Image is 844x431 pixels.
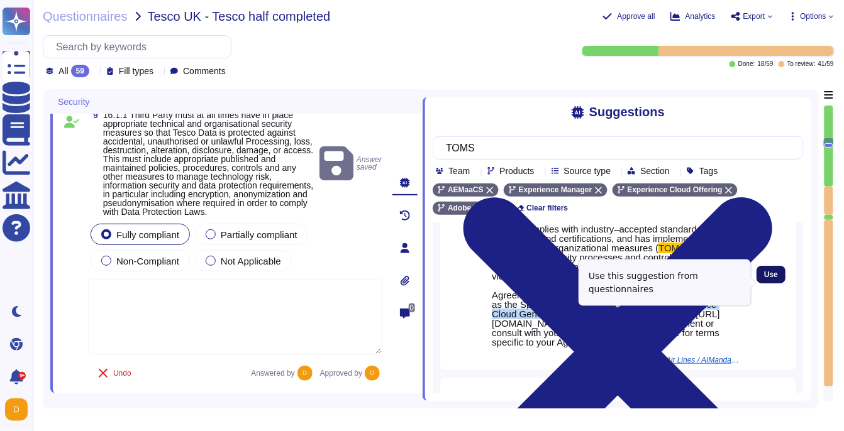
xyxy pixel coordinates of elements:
span: Tesco UK - Tesco half completed [148,10,331,23]
input: Search by keywords [440,137,791,159]
button: Approve all [602,11,655,21]
span: Fill types [119,67,153,75]
span: Approved by [320,369,362,377]
div: 9+ [18,372,26,379]
span: Questionnaires [43,10,128,23]
span: 9 [88,111,98,119]
img: user [5,398,28,421]
span: Analytics [686,13,716,20]
span: 41 / 59 [818,61,834,67]
input: Search by keywords [50,36,231,58]
span: 18 / 59 [758,61,774,67]
span: Partially compliant [221,229,297,240]
div: 59 [71,65,89,77]
button: user [3,396,36,423]
span: Security [58,98,90,107]
span: Export [743,13,765,20]
span: Answered by [252,369,295,377]
span: Not Applicable [221,256,281,266]
span: Done: [738,61,755,67]
button: Undo [88,361,142,386]
span: Options [801,13,826,20]
span: 0 [409,303,416,312]
img: user [365,366,380,381]
span: 16.1.1 Third Party must at all times have in place appropriate technical and organisational secur... [103,110,314,217]
span: Use [764,271,778,278]
span: Undo [113,369,131,377]
span: All [58,67,69,75]
button: Analytics [670,11,716,21]
span: Approve all [618,13,655,20]
span: To review: [787,61,816,67]
span: Non-Compliant [116,256,179,266]
span: Fully compliant [116,229,179,240]
div: Use this suggestion from questionnaires [579,259,751,306]
button: Use [757,266,786,283]
span: Comments [183,67,226,75]
img: user [297,366,313,381]
span: Answer saved [319,144,382,183]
